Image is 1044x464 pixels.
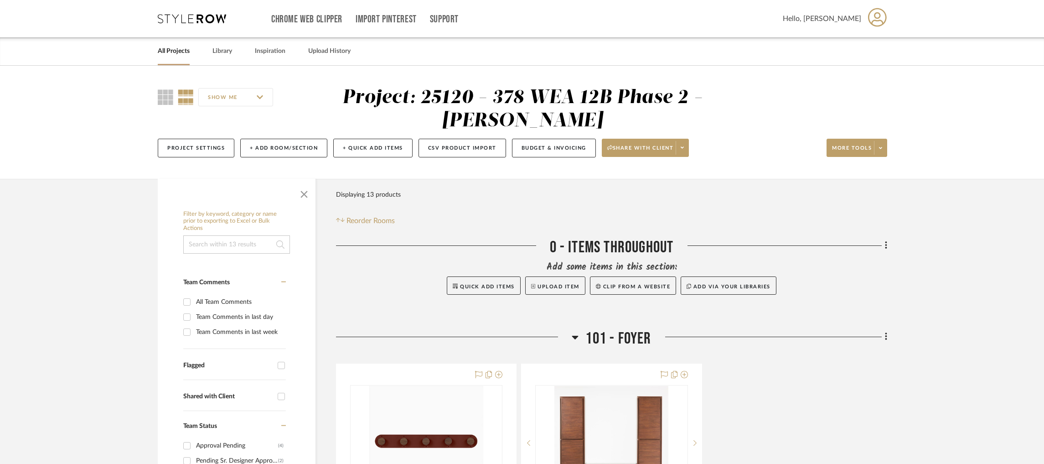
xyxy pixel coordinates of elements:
[525,276,585,295] button: Upload Item
[183,235,290,254] input: Search within 13 results
[585,329,651,349] span: 101 - Foyer
[183,279,230,286] span: Team Comments
[607,145,674,158] span: Share with client
[460,284,515,289] span: Quick Add Items
[278,438,284,453] div: (4)
[183,393,273,401] div: Shared with Client
[183,211,290,232] h6: Filter by keyword, category or name prior to exporting to Excel or Bulk Actions
[342,88,703,130] div: Project: 25120 - 378 WEA 12B Phase 2 - [PERSON_NAME]
[333,139,413,157] button: + Quick Add Items
[419,139,506,157] button: CSV Product Import
[681,276,776,295] button: Add via your libraries
[240,139,327,157] button: + Add Room/Section
[295,183,313,202] button: Close
[196,325,284,339] div: Team Comments in last week
[512,139,596,157] button: Budget & Invoicing
[308,45,351,57] a: Upload History
[356,16,417,23] a: Import Pinterest
[212,45,232,57] a: Library
[827,139,887,157] button: More tools
[336,186,401,204] div: Displaying 13 products
[590,276,676,295] button: Clip from a website
[336,215,395,226] button: Reorder Rooms
[158,45,190,57] a: All Projects
[183,362,273,370] div: Flagged
[183,423,217,429] span: Team Status
[196,310,284,324] div: Team Comments in last day
[336,261,887,274] div: Add some items in this section:
[447,276,521,295] button: Quick Add Items
[832,145,872,158] span: More tools
[783,13,861,24] span: Hello, [PERSON_NAME]
[255,45,285,57] a: Inspiration
[271,16,342,23] a: Chrome Web Clipper
[196,438,278,453] div: Approval Pending
[346,215,395,226] span: Reorder Rooms
[196,295,284,309] div: All Team Comments
[602,139,689,157] button: Share with client
[430,16,459,23] a: Support
[158,139,234,157] button: Project Settings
